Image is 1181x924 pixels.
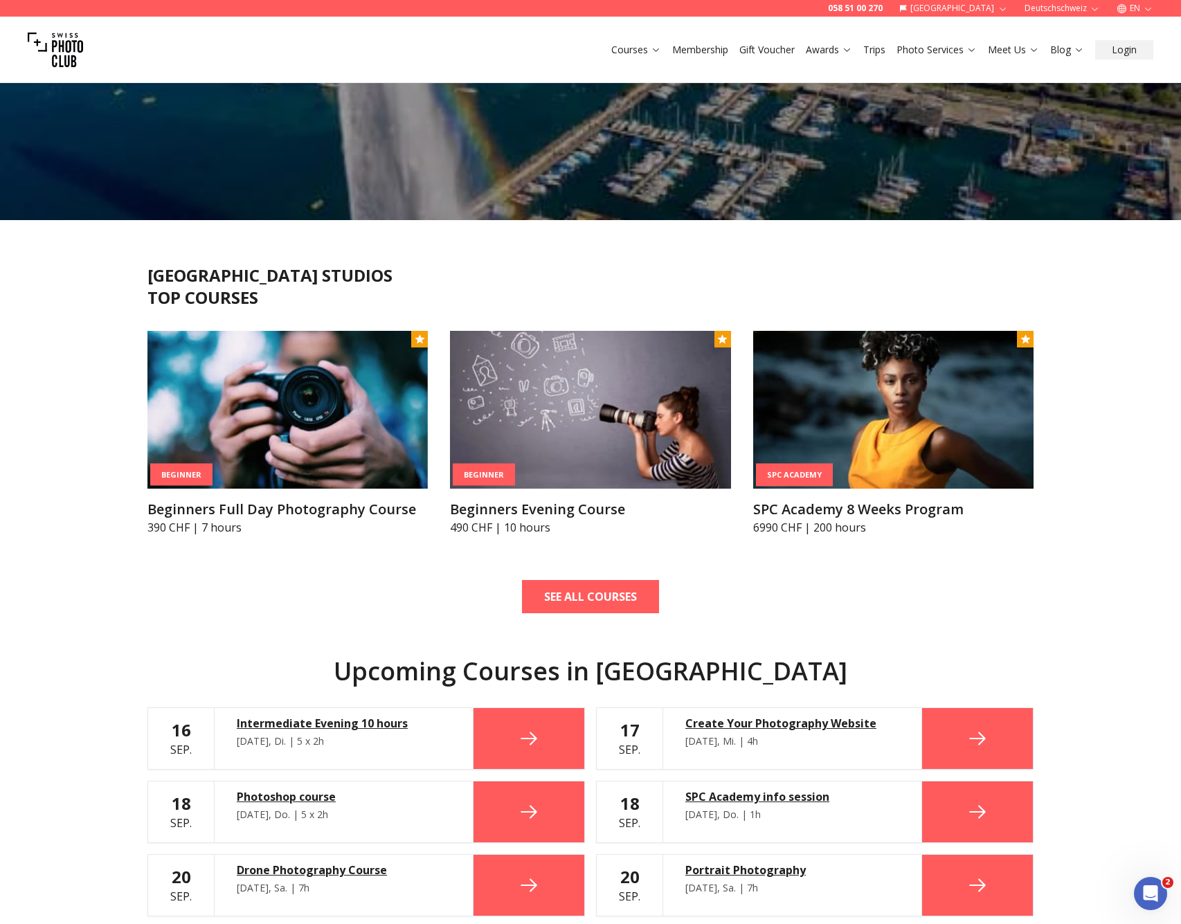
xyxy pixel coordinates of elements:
[863,43,885,57] a: Trips
[1134,877,1167,910] iframe: Intercom live chat
[982,40,1045,60] button: Meet Us
[619,719,640,758] div: Sep.
[620,718,640,741] b: 17
[450,331,730,536] a: Beginners Evening CourseBeginnerBeginners Evening Course490 CHF | 10 hours
[237,881,451,895] div: [DATE], Sa. | 7h
[453,463,515,486] div: Beginner
[620,792,640,815] b: 18
[450,500,730,519] h3: Beginners Evening Course
[544,588,637,605] b: SEE ALL COURSES
[450,331,730,489] img: Beginners Evening Course
[237,862,451,878] a: Drone Photography Course
[147,331,428,489] img: Beginners Full Day Photography Course
[753,500,1034,519] h3: SPC Academy 8 Weeks Program
[685,808,899,822] div: [DATE], Do. | 1h
[800,40,858,60] button: Awards
[237,808,451,822] div: [DATE], Do. | 5 x 2h
[237,715,451,732] a: Intermediate Evening 10 hours
[237,788,451,805] a: Photoshop course
[1095,40,1153,60] button: Login
[170,792,192,831] div: Sep.
[858,40,891,60] button: Trips
[988,43,1039,57] a: Meet Us
[753,519,1034,536] p: 6990 CHF | 200 hours
[753,331,1034,489] img: SPC Academy 8 Weeks Program
[147,500,428,519] h3: Beginners Full Day Photography Course
[147,264,1034,287] h2: [GEOGRAPHIC_DATA] STUDIOS
[896,43,977,57] a: Photo Services
[147,287,1034,309] h2: TOP COURSES
[672,43,728,57] a: Membership
[619,792,640,831] div: Sep.
[685,788,899,805] a: SPC Academy info session
[685,862,899,878] a: Portrait Photography
[685,734,899,748] div: [DATE], Mi. | 4h
[1162,877,1173,888] span: 2
[828,3,883,14] a: 058 51 00 270
[739,43,795,57] a: Gift Voucher
[147,658,1034,685] h2: Upcoming Courses in [GEOGRAPHIC_DATA]
[522,580,659,613] a: SEE ALL COURSES
[170,866,192,905] div: Sep.
[172,792,191,815] b: 18
[753,331,1034,536] a: SPC Academy 8 Weeks ProgramSPC AcademySPC Academy 8 Weeks Program6990 CHF | 200 hours
[891,40,982,60] button: Photo Services
[147,331,428,536] a: Beginners Full Day Photography CourseBeginnerBeginners Full Day Photography Course390 CHF | 7 hours
[606,40,667,60] button: Courses
[619,866,640,905] div: Sep.
[172,718,191,741] b: 16
[237,734,451,748] div: [DATE], Di. | 5 x 2h
[147,519,428,536] p: 390 CHF | 7 hours
[620,865,640,888] b: 20
[28,22,83,78] img: Swiss photo club
[150,463,213,486] div: Beginner
[1050,43,1084,57] a: Blog
[806,43,852,57] a: Awards
[170,719,192,758] div: Sep.
[734,40,800,60] button: Gift Voucher
[667,40,734,60] button: Membership
[756,464,833,487] div: SPC Academy
[611,43,661,57] a: Courses
[1045,40,1090,60] button: Blog
[685,715,899,732] a: Create Your Photography Website
[685,881,899,895] div: [DATE], Sa. | 7h
[450,519,730,536] p: 490 CHF | 10 hours
[172,865,191,888] b: 20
